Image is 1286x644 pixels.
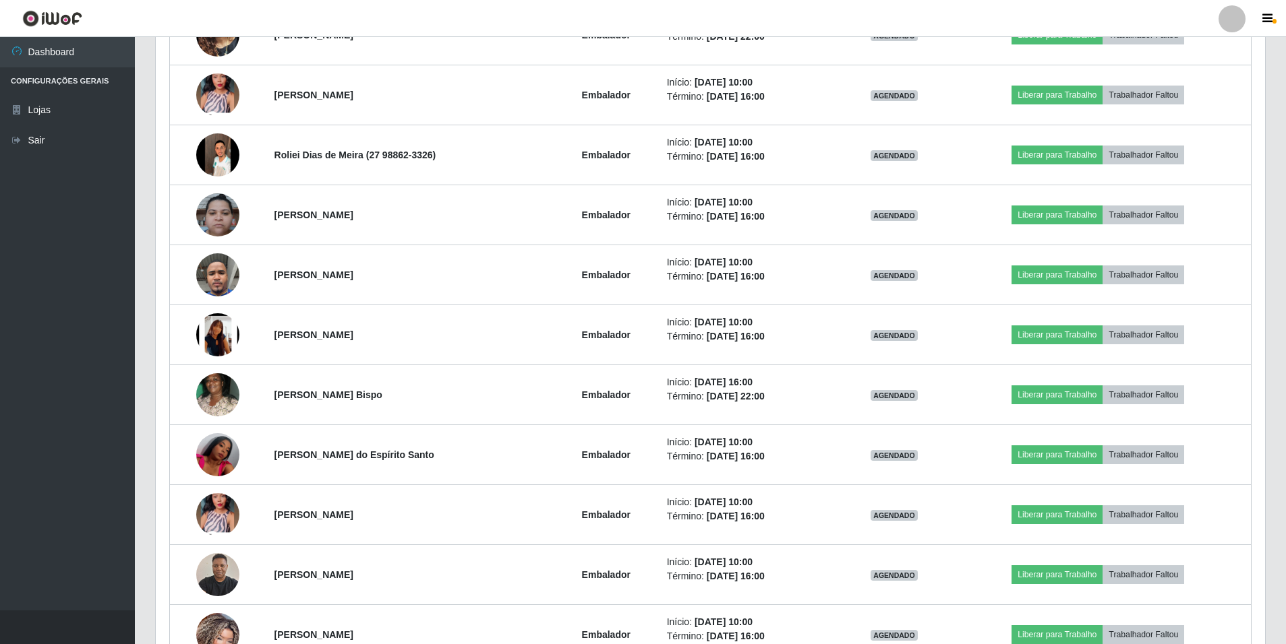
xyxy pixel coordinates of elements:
span: AGENDADO [871,450,918,461]
span: AGENDADO [871,390,918,401]
span: AGENDADO [871,150,918,161]
time: [DATE] 16:00 [707,511,765,521]
span: AGENDADO [871,510,918,521]
time: [DATE] 22:00 [707,391,765,401]
span: AGENDADO [871,270,918,281]
li: Término: [667,210,836,224]
strong: [PERSON_NAME] [274,210,353,220]
time: [DATE] 16:00 [707,451,765,461]
li: Término: [667,449,836,463]
time: [DATE] 10:00 [695,556,753,567]
time: [DATE] 16:00 [707,151,765,162]
span: AGENDADO [871,630,918,641]
button: Liberar para Trabalho [1012,505,1103,524]
strong: Embalador [582,449,631,460]
time: [DATE] 10:00 [695,317,753,327]
li: Início: [667,495,836,509]
strong: Embalador [582,569,631,580]
time: [DATE] 16:00 [707,331,765,342]
strong: Embalador [582,210,631,220]
button: Trabalhador Faltou [1103,445,1184,464]
time: [DATE] 16:00 [707,271,765,282]
button: Liberar para Trabalho [1012,565,1103,584]
li: Início: [667,315,836,329]
li: Término: [667,90,836,104]
strong: [PERSON_NAME] [274,569,353,580]
button: Trabalhador Faltou [1103,86,1184,104]
span: AGENDADO [871,90,918,101]
span: AGENDADO [871,570,918,581]
strong: [PERSON_NAME] [274,509,353,520]
time: [DATE] 10:00 [695,137,753,148]
li: Término: [667,629,836,643]
img: 1758911818594.jpeg [196,186,239,243]
strong: [PERSON_NAME] [274,269,353,280]
button: Trabalhador Faltou [1103,325,1184,344]
li: Início: [667,195,836,210]
strong: Embalador [582,90,631,100]
img: 1758390262219.jpeg [196,107,239,203]
img: CoreUI Logo [22,10,82,27]
img: 1759696912283.jpeg [196,286,239,383]
li: Término: [667,509,836,523]
strong: [PERSON_NAME] [274,30,353,40]
button: Trabalhador Faltou [1103,265,1184,284]
strong: [PERSON_NAME] [274,629,353,640]
button: Liberar para Trabalho [1012,445,1103,464]
button: Liberar para Trabalho [1012,86,1103,104]
time: [DATE] 16:00 [707,211,765,222]
li: Início: [667,555,836,569]
strong: [PERSON_NAME] [274,329,353,340]
strong: [PERSON_NAME] [274,90,353,100]
button: Trabalhador Faltou [1103,146,1184,164]
strong: Embalador [582,329,631,340]
strong: [PERSON_NAME] do Espírito Santo [274,449,434,460]
strong: Embalador [582,30,631,40]
strong: Embalador [582,389,631,400]
li: Término: [667,389,836,404]
img: 1752794226945.jpeg [196,47,239,143]
button: Trabalhador Faltou [1103,205,1184,224]
time: [DATE] 10:00 [695,257,753,267]
img: 1750620222333.jpeg [196,416,239,493]
button: Liberar para Trabalho [1012,205,1103,224]
button: Liberar para Trabalho [1012,265,1103,284]
time: [DATE] 10:00 [695,77,753,88]
time: [DATE] 16:00 [707,91,765,102]
span: AGENDADO [871,330,918,341]
li: Início: [667,615,836,629]
li: Início: [667,75,836,90]
button: Trabalhador Faltou [1103,565,1184,584]
li: Término: [667,569,836,583]
time: [DATE] 10:00 [695,616,753,627]
li: Término: [667,269,836,284]
strong: Embalador [582,269,631,280]
button: Trabalhador Faltou [1103,505,1184,524]
strong: Embalador [582,509,631,520]
button: Liberar para Trabalho [1012,146,1103,164]
li: Início: [667,375,836,389]
li: Início: [667,135,836,150]
button: Liberar para Trabalho [1012,625,1103,644]
li: Início: [667,255,836,269]
strong: Embalador [582,150,631,160]
li: Término: [667,150,836,164]
button: Trabalhador Faltou [1103,625,1184,644]
strong: Embalador [582,629,631,640]
time: [DATE] 10:00 [695,197,753,207]
strong: [PERSON_NAME] Bispo [274,389,382,400]
button: Trabalhador Faltou [1103,385,1184,404]
time: [DATE] 10:00 [695,437,753,447]
li: Término: [667,329,836,344]
button: Liberar para Trabalho [1012,385,1103,404]
time: [DATE] 16:00 [707,631,765,641]
img: 1752794226945.jpeg [196,467,239,562]
img: 1759199351989.jpeg [196,246,239,303]
time: [DATE] 16:00 [707,571,765,581]
strong: Roliei Dias de Meira (27 98862-3326) [274,150,436,160]
img: 1758236503637.jpeg [196,356,239,433]
li: Início: [667,435,836,449]
button: Liberar para Trabalho [1012,325,1103,344]
time: [DATE] 10:00 [695,496,753,507]
img: 1758478385763.jpeg [196,546,239,603]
